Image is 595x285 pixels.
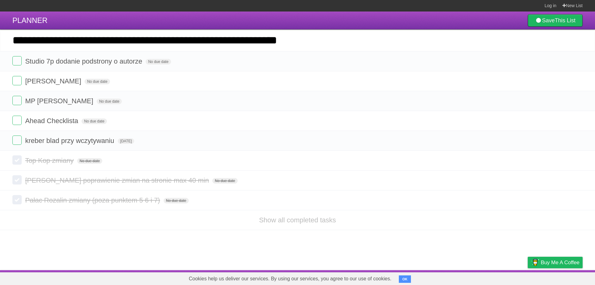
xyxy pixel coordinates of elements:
img: Buy me a coffee [531,257,539,268]
a: Suggest a feature [544,272,583,283]
span: Buy me a coffee [541,257,580,268]
span: PLANNER [12,16,47,24]
label: Done [12,175,22,185]
a: Buy me a coffee [528,257,583,268]
a: Developers [466,272,491,283]
a: SaveThis List [528,14,583,27]
span: Cookies help us deliver our services. By using our services, you agree to our use of cookies. [183,273,398,285]
b: This List [555,17,575,24]
span: Pałac Rozalin zmiany (poza punktem 5 6 i 7) [25,196,161,204]
span: Ahead Checklista [25,117,80,125]
a: Show all completed tasks [259,216,336,224]
span: No due date [146,59,171,65]
button: OK [399,275,411,283]
span: MP [PERSON_NAME] [25,97,95,105]
span: No due date [97,99,122,104]
a: About [445,272,458,283]
span: kreber blad przy wczytywaniu [25,137,116,145]
a: Terms [499,272,512,283]
label: Done [12,136,22,145]
span: [DATE] [118,138,134,144]
label: Done [12,76,22,85]
label: Done [12,56,22,65]
a: Privacy [520,272,536,283]
span: No due date [77,158,102,164]
label: Done [12,116,22,125]
label: Done [12,96,22,105]
label: Done [12,195,22,204]
span: Top Kop zmiany [25,157,75,164]
label: Done [12,155,22,165]
span: [PERSON_NAME] poprawienie zmian na stronie max 40 min [25,176,210,184]
span: No due date [82,118,107,124]
span: No due date [164,198,189,203]
span: No due date [212,178,237,184]
span: No due date [85,79,110,84]
span: Studio 7p dodanie podstrony o autorze [25,57,144,65]
span: [PERSON_NAME] [25,77,83,85]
